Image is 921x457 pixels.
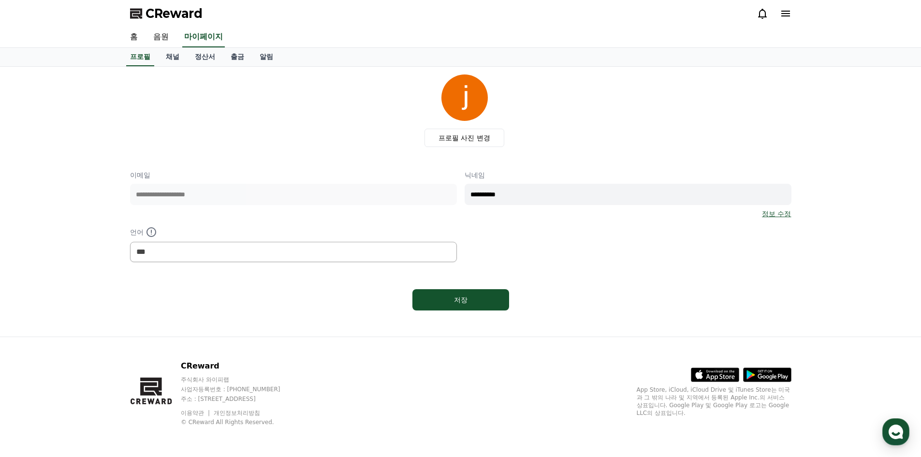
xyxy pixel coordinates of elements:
[146,27,176,47] a: 음원
[181,376,299,383] p: 주식회사 와이피랩
[181,385,299,393] p: 사업자등록번호 : [PHONE_NUMBER]
[432,295,490,305] div: 저장
[412,289,509,310] button: 저장
[182,27,225,47] a: 마이페이지
[181,395,299,403] p: 주소 : [STREET_ADDRESS]
[441,74,488,121] img: profile_image
[181,360,299,372] p: CReward
[126,48,154,66] a: 프로필
[214,410,260,416] a: 개인정보처리방침
[424,129,504,147] label: 프로필 사진 변경
[130,6,203,21] a: CReward
[181,410,211,416] a: 이용약관
[223,48,252,66] a: 출금
[181,418,299,426] p: © CReward All Rights Reserved.
[146,6,203,21] span: CReward
[158,48,187,66] a: 채널
[130,226,457,238] p: 언어
[252,48,281,66] a: 알림
[122,27,146,47] a: 홈
[187,48,223,66] a: 정산서
[465,170,791,180] p: 닉네임
[762,209,791,219] a: 정보 수정
[637,386,791,417] p: App Store, iCloud, iCloud Drive 및 iTunes Store는 미국과 그 밖의 나라 및 지역에서 등록된 Apple Inc.의 서비스 상표입니다. Goo...
[130,170,457,180] p: 이메일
